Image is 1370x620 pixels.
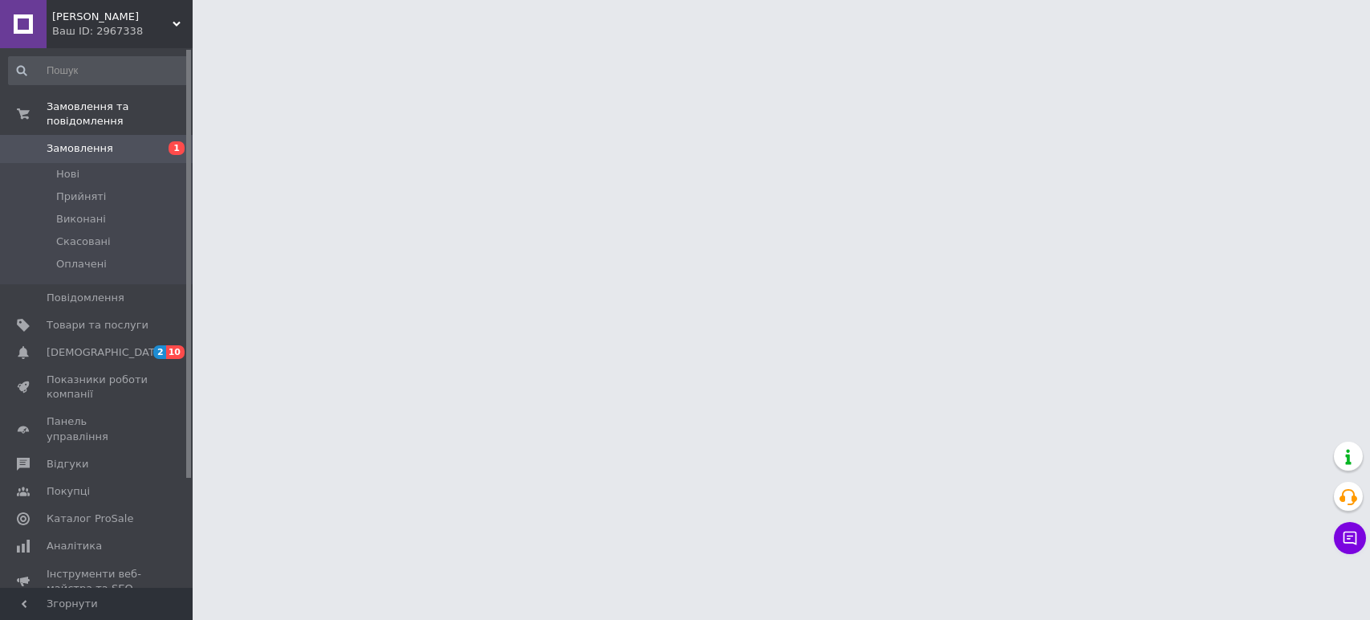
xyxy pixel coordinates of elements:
span: Оплачені [56,257,107,271]
span: Нові [56,167,79,182]
button: Чат з покупцем [1334,522,1366,554]
span: Відгуки [47,457,88,471]
span: 2 [153,345,166,359]
span: Прийняті [56,190,106,204]
span: Покупці [47,484,90,499]
div: Ваш ID: 2967338 [52,24,193,39]
span: 1 [169,141,185,155]
span: ЮВЕЛЬЄ - Jewelier [52,10,173,24]
span: Замовлення та повідомлення [47,100,193,128]
span: Товари та послуги [47,318,148,332]
span: Показники роботи компанії [47,373,148,402]
span: Повідомлення [47,291,124,305]
span: Скасовані [56,235,111,249]
span: Замовлення [47,141,113,156]
span: [DEMOGRAPHIC_DATA] [47,345,165,360]
span: Аналітика [47,539,102,553]
span: Панель управління [47,414,148,443]
input: Пошук [8,56,189,85]
span: Каталог ProSale [47,512,133,526]
span: 10 [166,345,185,359]
span: Виконані [56,212,106,226]
span: Інструменти веб-майстра та SEO [47,567,148,596]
